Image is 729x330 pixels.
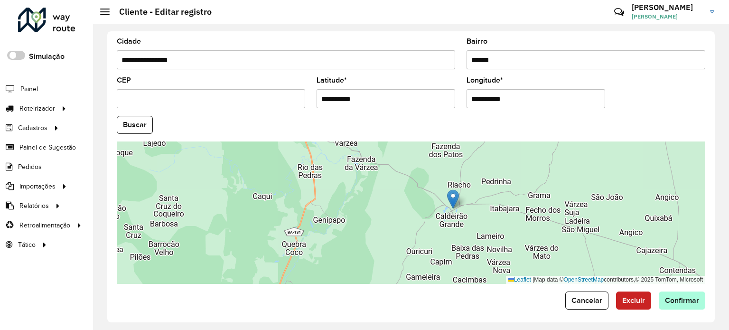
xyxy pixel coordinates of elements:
[19,142,76,152] span: Painel de Sugestão
[632,12,703,21] span: [PERSON_NAME]
[616,292,651,310] button: Excluir
[508,276,531,283] a: Leaflet
[659,292,705,310] button: Confirmar
[110,7,212,17] h2: Cliente - Editar registro
[117,116,153,134] button: Buscar
[632,3,703,12] h3: [PERSON_NAME]
[117,36,141,47] label: Cidade
[20,84,38,94] span: Painel
[18,162,42,172] span: Pedidos
[622,296,645,304] span: Excluir
[533,276,534,283] span: |
[19,104,55,113] span: Roteirizador
[317,75,347,86] label: Latitude
[564,276,604,283] a: OpenStreetMap
[447,189,459,209] img: Marker
[665,296,699,304] span: Confirmar
[18,123,47,133] span: Cadastros
[565,292,608,310] button: Cancelar
[571,296,602,304] span: Cancelar
[467,36,487,47] label: Bairro
[29,51,65,62] label: Simulação
[467,75,503,86] label: Longitude
[117,75,131,86] label: CEP
[19,181,56,191] span: Importações
[19,220,70,230] span: Retroalimentação
[19,201,49,211] span: Relatórios
[18,240,36,250] span: Tático
[609,2,629,22] a: Contato Rápido
[506,276,705,284] div: Map data © contributors,© 2025 TomTom, Microsoft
